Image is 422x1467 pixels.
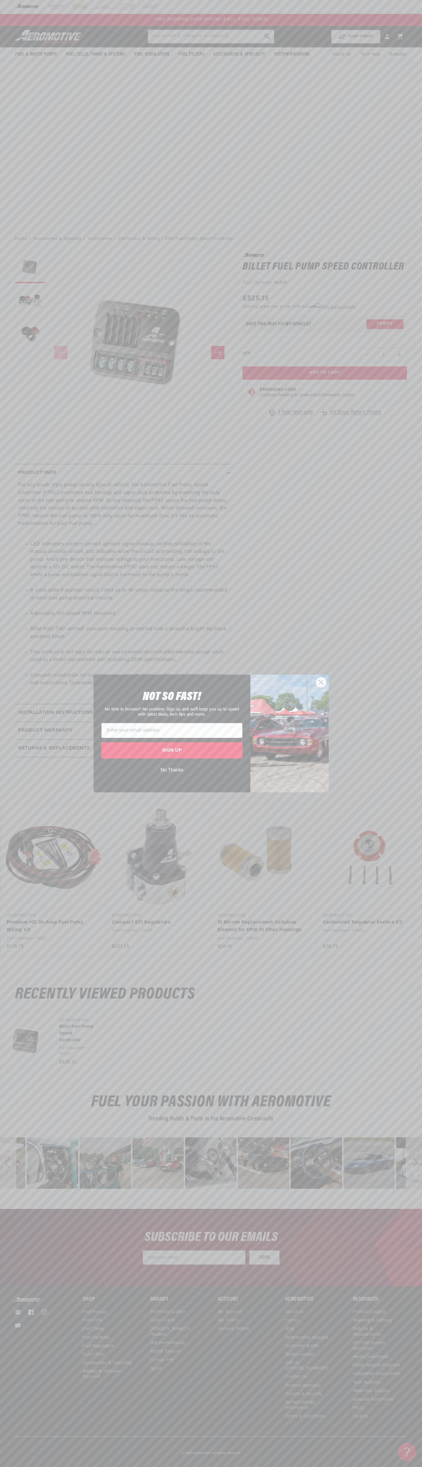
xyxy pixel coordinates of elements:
[316,677,326,688] button: Close dialog
[101,742,243,759] button: SIGN UP
[105,707,239,717] span: No time to browse? No problem. Sign up and we'll keep you up to speed with latest deals, tech tip...
[101,723,243,738] input: Enter your email address
[101,765,243,776] button: No Thanks
[250,675,329,792] img: 85cdd541-2605-488b-b08c-a5ee7b438a35.jpeg
[143,691,201,703] span: NOT SO FAST!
